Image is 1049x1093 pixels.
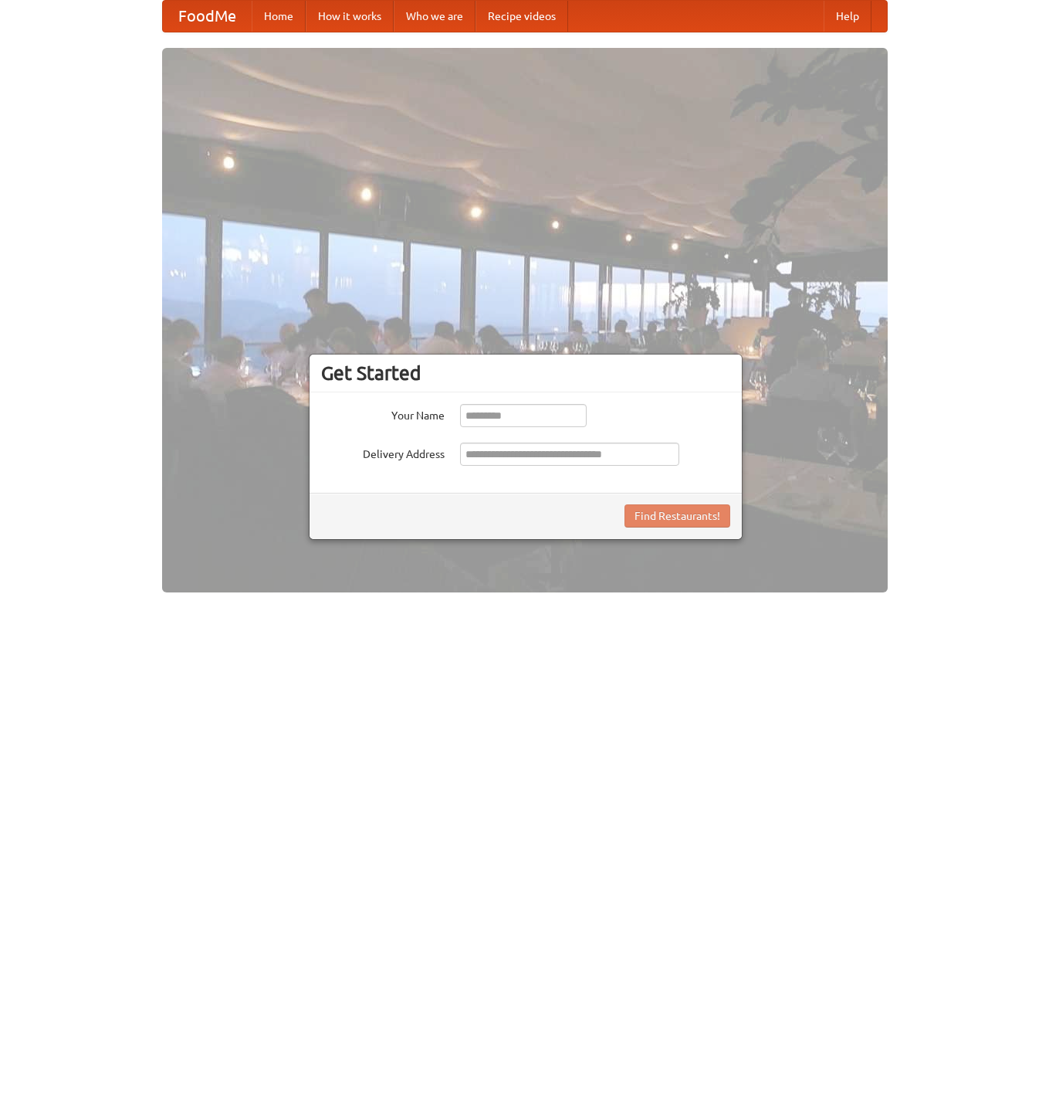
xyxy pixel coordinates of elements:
[624,504,730,528] button: Find Restaurants!
[824,1,871,32] a: Help
[321,443,445,462] label: Delivery Address
[306,1,394,32] a: How it works
[321,362,730,385] h3: Get Started
[321,404,445,423] label: Your Name
[163,1,252,32] a: FoodMe
[252,1,306,32] a: Home
[475,1,568,32] a: Recipe videos
[394,1,475,32] a: Who we are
